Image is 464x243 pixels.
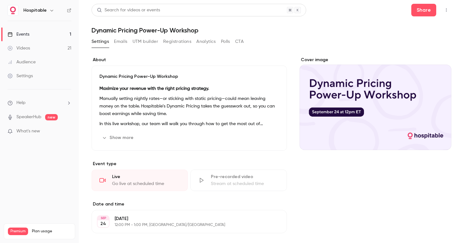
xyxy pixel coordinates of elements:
[16,128,40,135] span: What's new
[211,181,279,187] div: Stream at scheduled time
[16,114,41,120] a: SpeakerHub
[98,216,109,220] div: SEP
[92,26,451,34] h1: Dynamic Pricing Power-Up Workshop
[411,4,436,16] button: Share
[8,100,71,106] li: help-dropdown-opener
[45,114,58,120] span: new
[100,221,106,227] p: 24
[235,37,244,47] button: CTA
[114,37,127,47] button: Emails
[92,201,287,207] label: Date and time
[92,37,109,47] button: Settings
[97,7,160,14] div: Search for videos or events
[99,120,279,128] p: In this live workshop, our team will walk you through how to get the most out of Dynamic Pricing ...
[92,170,188,191] div: LiveGo live at scheduled time
[99,86,209,91] strong: Maximize your revenue with the right pricing strategy.
[115,223,253,228] p: 12:00 PM - 1:00 PM, [GEOGRAPHIC_DATA]/[GEOGRAPHIC_DATA]
[196,37,216,47] button: Analytics
[8,73,33,79] div: Settings
[92,57,287,63] label: About
[8,59,36,65] div: Audience
[211,174,279,180] div: Pre-recorded video
[190,170,287,191] div: Pre-recorded videoStream at scheduled time
[8,45,30,51] div: Videos
[163,37,191,47] button: Registrations
[8,31,29,38] div: Events
[99,73,279,80] p: Dynamic Pricing Power-Up Workshop
[133,37,158,47] button: UTM builder
[16,100,26,106] span: Help
[32,229,71,234] span: Plan usage
[99,133,137,143] button: Show more
[23,7,47,14] h6: Hospitable
[221,37,230,47] button: Polls
[8,228,28,235] span: Premium
[112,174,180,180] div: Live
[300,57,451,150] section: Cover image
[92,161,287,167] p: Event type
[99,95,279,118] p: Manually setting nightly rates—or sticking with static pricing—could mean leaving money on the ta...
[115,216,253,222] p: [DATE]
[300,57,451,63] label: Cover image
[8,5,18,15] img: Hospitable
[112,181,180,187] div: Go live at scheduled time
